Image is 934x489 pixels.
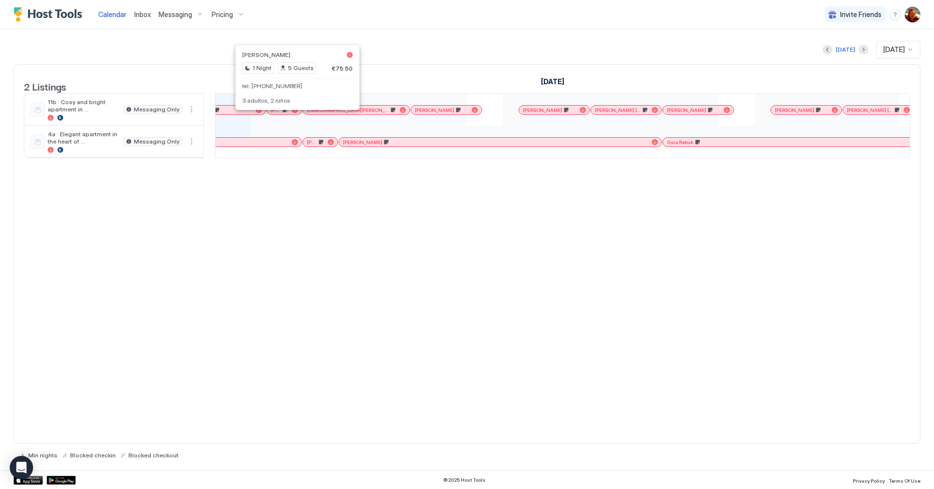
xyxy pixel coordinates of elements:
[403,91,410,101] span: 12
[593,91,600,101] span: Fri
[618,89,640,103] a: October 18, 2025
[366,89,387,103] a: October 11, 2025
[762,91,770,101] span: 22
[690,91,698,101] span: 20
[510,91,517,101] span: 15
[134,9,151,19] a: Inbox
[880,91,890,101] span: Sat
[523,107,562,113] span: [PERSON_NAME]
[47,476,76,485] a: Google Play Store
[343,139,382,145] span: [PERSON_NAME]
[889,478,920,484] span: Terms Of Use
[808,91,819,101] span: Thu
[699,91,712,101] span: Mon
[10,456,33,479] div: Open Intercom Messenger
[332,65,353,72] span: €75.50
[443,477,485,483] span: © 2025 Host Tools
[473,89,497,103] a: October 14, 2025
[70,452,116,459] span: Blocked checkin
[14,7,87,22] a: Host Tools Logo
[518,91,531,101] span: Wed
[883,45,905,54] span: [DATE]
[307,139,317,145] span: [PERSON_NAME]
[547,91,554,101] span: 16
[212,10,233,19] span: Pricing
[847,107,893,113] span: [PERSON_NAME] [PERSON_NAME]
[271,107,281,113] span: [PERSON_NAME]
[222,89,243,103] a: October 7, 2025
[834,89,855,103] a: October 24, 2025
[796,89,821,103] a: October 23, 2025
[687,89,714,103] a: October 20, 2025
[186,136,198,147] button: More options
[48,98,120,113] span: 11b · Cosy and bright apartment in [GEOGRAPHIC_DATA]
[889,9,901,20] div: menu
[252,64,271,72] span: 1 Night
[555,91,566,101] span: Thu
[401,89,424,103] a: October 12, 2025
[871,91,879,101] span: 25
[242,82,353,104] pre: tel: [PHONE_NUMBER] 3 adultos, 2 niños
[823,45,832,54] button: Previous month
[653,89,676,103] a: October 19, 2025
[436,89,461,103] a: October 13, 2025
[735,91,746,101] span: Tue
[834,44,857,55] button: [DATE]
[836,91,844,101] span: 24
[907,91,915,101] span: 26
[846,91,853,101] span: Fri
[583,89,602,103] a: October 17, 2025
[159,10,192,19] span: Messaging
[375,91,384,101] span: Sat
[186,136,198,147] div: menu
[667,107,706,113] span: [PERSON_NAME]
[242,51,290,58] span: [PERSON_NAME]
[667,139,694,145] span: Gaia Rebak
[840,10,881,19] span: Invite Friends
[438,91,445,101] span: 13
[288,64,314,72] span: 5 Guests
[98,9,126,19] a: Calendar
[545,89,569,103] a: October 16, 2025
[475,91,482,101] span: 14
[14,476,43,485] a: App Store
[869,89,892,103] a: October 25, 2025
[853,475,885,485] a: Privacy Policy
[628,91,637,101] span: Sat
[508,89,533,103] a: October 15, 2025
[759,89,786,103] a: October 22, 2025
[889,475,920,485] a: Terms Of Use
[727,91,734,101] span: 21
[134,10,151,18] span: Inbox
[186,104,198,115] button: More options
[620,91,627,101] span: 18
[836,45,855,54] div: [DATE]
[725,89,748,103] a: October 21, 2025
[369,91,374,101] span: 11
[48,130,120,145] span: 4a · Elegant apartment in the heart of [GEOGRAPHIC_DATA]
[655,91,662,101] span: 19
[539,74,567,89] a: October 1, 2025
[28,452,57,459] span: Min nights
[859,45,868,54] button: Next month
[595,107,641,113] span: [PERSON_NAME] [PERSON_NAME]
[411,91,422,101] span: Sun
[775,107,814,113] span: [PERSON_NAME]
[128,452,179,459] span: Blocked checkout
[585,91,592,101] span: 17
[186,104,198,115] div: menu
[230,91,241,101] span: Tue
[798,91,806,101] span: 23
[446,91,459,101] span: Mon
[415,107,454,113] span: [PERSON_NAME]
[307,107,389,113] span: [DEMOGRAPHIC_DATA][PERSON_NAME]
[771,91,784,101] span: Wed
[663,91,674,101] span: Sun
[98,10,126,18] span: Calendar
[905,7,920,22] div: User profile
[225,91,229,101] span: 7
[853,478,885,484] span: Privacy Policy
